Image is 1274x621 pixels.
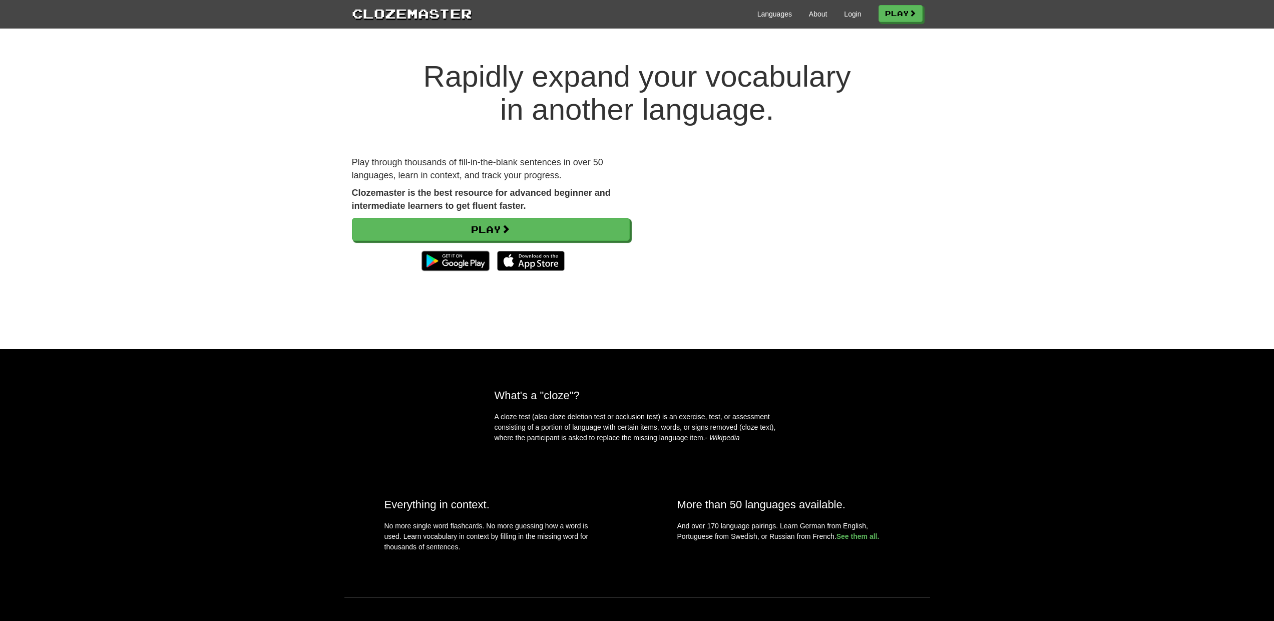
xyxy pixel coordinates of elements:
[352,218,630,241] a: Play
[497,251,565,271] img: Download_on_the_App_Store_Badge_US-UK_135x40-25178aeef6eb6b83b96f5f2d004eda3bffbb37122de64afbaef7...
[384,521,597,557] p: No more single word flashcards. No more guessing how a word is used. Learn vocabulary in context ...
[416,246,494,276] img: Get it on Google Play
[352,4,472,23] a: Clozemaster
[844,9,861,19] a: Login
[705,434,740,442] em: - Wikipedia
[677,521,890,542] p: And over 170 language pairings. Learn German from English, Portuguese from Swedish, or Russian fr...
[879,5,923,22] a: Play
[809,9,827,19] a: About
[757,9,792,19] a: Languages
[495,389,780,402] h2: What's a "cloze"?
[384,498,597,511] h2: Everything in context.
[352,156,630,182] p: Play through thousands of fill-in-the-blank sentences in over 50 languages, learn in context, and...
[495,412,780,443] p: A cloze test (also cloze deletion test or occlusion test) is an exercise, test, or assessment con...
[352,188,611,211] strong: Clozemaster is the best resource for advanced beginner and intermediate learners to get fluent fa...
[836,532,880,540] a: See them all.
[677,498,890,511] h2: More than 50 languages available.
